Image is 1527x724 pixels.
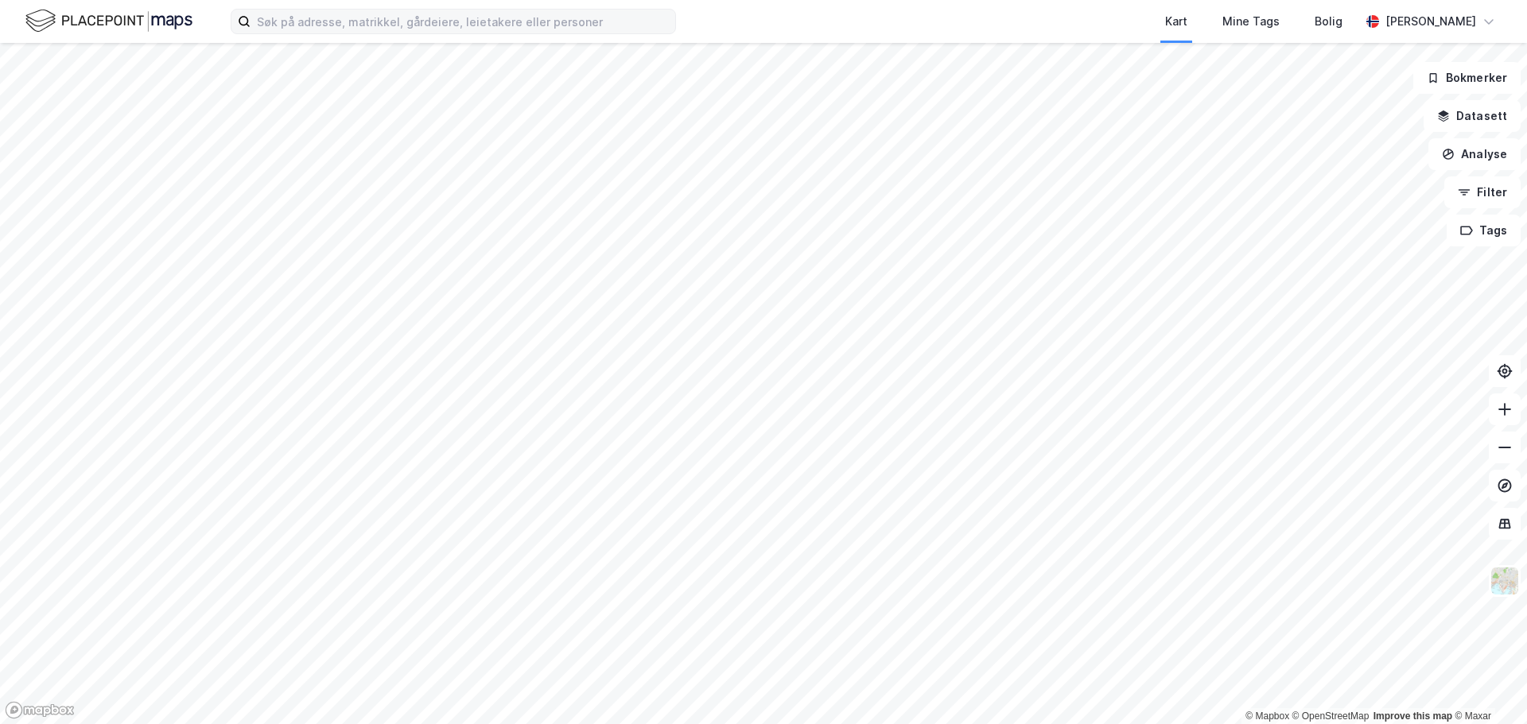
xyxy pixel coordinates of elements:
a: OpenStreetMap [1292,710,1370,722]
div: Kart [1165,12,1187,31]
div: Bolig [1315,12,1342,31]
button: Datasett [1424,100,1521,132]
img: Z [1490,566,1520,596]
button: Bokmerker [1413,62,1521,94]
iframe: Chat Widget [1447,648,1527,724]
div: Kontrollprogram for chat [1447,648,1527,724]
a: Mapbox homepage [5,701,75,719]
button: Analyse [1428,138,1521,170]
button: Tags [1447,215,1521,246]
a: Improve this map [1374,710,1452,722]
div: Mine Tags [1222,12,1280,31]
div: [PERSON_NAME] [1385,12,1476,31]
a: Mapbox [1245,710,1289,722]
img: logo.f888ab2527a4732fd821a326f86c7f29.svg [25,7,192,35]
button: Filter [1444,176,1521,208]
input: Søk på adresse, matrikkel, gårdeiere, leietakere eller personer [251,10,675,33]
